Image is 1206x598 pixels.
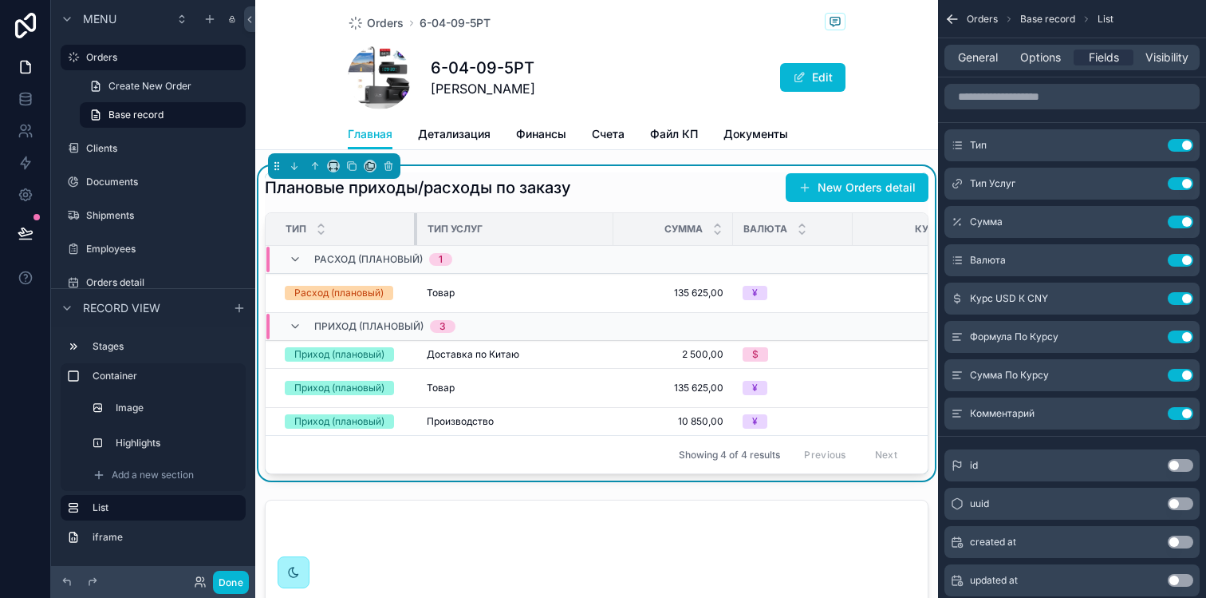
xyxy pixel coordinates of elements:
a: Приход (плановый) [285,381,408,395]
a: Приход (плановый) [285,414,408,429]
span: Курс USD К CNY [970,292,1048,305]
a: Orders detail [61,270,246,295]
div: $ [752,347,759,362]
a: Shipments [61,203,246,228]
a: Документы [723,120,788,152]
a: Расход (плановый) [285,286,408,300]
div: ¥ [752,381,758,395]
span: uuid [970,497,989,510]
a: Файл КП [650,120,698,152]
button: Done [213,571,249,594]
h1: 6-04-09-5РТ [431,57,535,79]
span: Base record [108,109,164,121]
span: Сумма [970,216,1003,228]
span: Menu [83,11,116,27]
label: Container [93,370,239,382]
a: 6-04-09-5РТ [420,15,491,31]
span: 10 850,00 [623,415,723,428]
span: Options [1020,50,1061,65]
span: Главная [348,126,392,142]
span: Тип Услуг [428,223,483,236]
a: ¥7,174 [862,415,963,428]
div: Приход (плановый) [294,347,384,362]
span: Сумма [664,223,703,236]
span: Валюта [970,254,1006,267]
a: Orders [61,45,246,70]
span: Add a new section [112,469,194,481]
span: Файл КП [650,126,698,142]
a: ¥7,140 [862,348,963,361]
div: ¥ [752,286,758,300]
a: 135 625,00 [623,287,723,299]
div: Приход (плановый) [294,414,384,429]
span: Товар [427,287,455,299]
span: Тип [970,139,987,152]
a: ¥7,174 [862,382,963,394]
a: Employees [61,236,246,262]
span: Приход (плановый) [314,320,424,333]
a: Главная [348,120,392,150]
label: Orders [86,51,236,64]
span: Курс [915,223,942,236]
a: 2 500,00 [623,348,723,361]
span: Расход (плановый) [314,253,423,266]
span: Record view [83,300,160,316]
button: New Orders detail [786,173,928,202]
span: id [970,459,978,472]
div: Приход (плановый) [294,381,384,395]
label: Stages [93,340,239,353]
span: Детализация [418,126,491,142]
a: Финансы [516,120,566,152]
span: Orders [967,13,998,26]
span: Документы [723,126,788,142]
a: Documents [61,169,246,195]
span: Производство [427,415,494,428]
span: [PERSON_NAME] [431,79,535,98]
span: Visibility [1145,50,1188,65]
span: General [958,50,998,65]
div: 1 [439,253,443,266]
a: Orders [348,15,404,31]
span: Тип Услуг [970,177,1015,190]
span: Base record [1020,13,1075,26]
div: Расход (плановый) [294,286,384,300]
a: 135 625,00 [623,382,723,394]
a: Товар [427,287,604,299]
label: Clients [86,142,242,155]
span: Финансы [516,126,566,142]
span: Доставка по Китаю [427,348,519,361]
div: 3 [439,320,446,333]
button: Edit [780,63,845,92]
span: Showing 4 of 4 results [679,449,780,461]
a: Create New Order [80,73,246,99]
a: Base record [80,102,246,128]
label: Employees [86,243,242,255]
span: Тип [286,223,306,236]
span: Товар [427,382,455,394]
a: Приход (плановый) [285,347,408,362]
label: Image [116,402,236,414]
label: List [93,501,233,514]
div: ¥ [752,414,758,429]
span: Create New Order [108,80,191,93]
label: Orders detail [86,276,242,289]
span: Валюта [743,223,787,236]
span: created at [970,536,1016,548]
label: Shipments [86,209,242,222]
span: Fields [1089,50,1119,65]
a: Производство [427,415,604,428]
a: ¥7,174 [862,287,963,299]
a: Clients [61,136,246,161]
a: Детализация [418,120,491,152]
div: scrollable content [51,327,255,566]
a: Доставка по Китаю [427,348,604,361]
span: Счета [592,126,625,142]
span: Формула По Курсу [970,331,1058,343]
h1: Плановые приходы/расходы по заказу [265,176,571,199]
